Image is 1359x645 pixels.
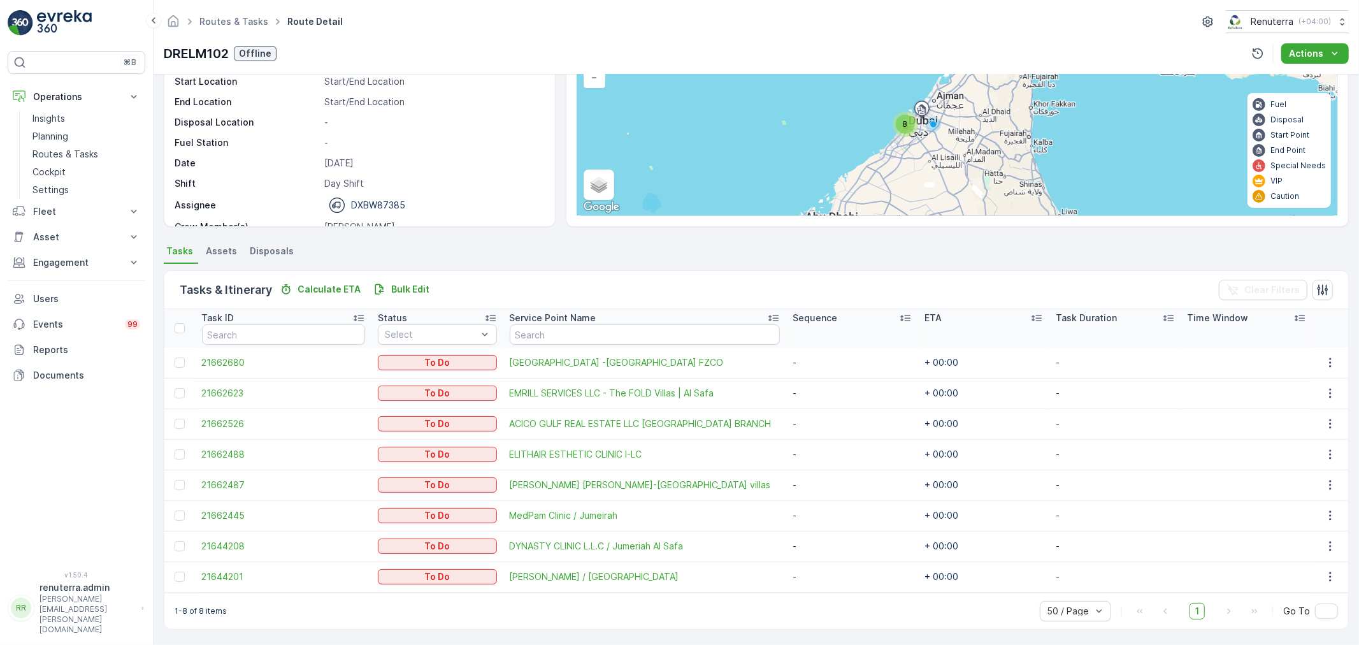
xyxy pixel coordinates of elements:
a: MedPam Clinic / Jumeirah [510,509,780,522]
td: + 00:00 [918,378,1049,409]
p: DXBW87385 [351,199,405,212]
p: Bulk Edit [391,283,429,296]
td: - [1049,439,1181,470]
p: Disposal [1270,115,1304,125]
a: EMRILL SERVICES LLC - The FOLD Villas | Al Safa [510,387,780,400]
p: To Do [424,479,450,491]
img: Screenshot_2024-07-26_at_13.33.01.png [1226,15,1246,29]
p: Start/End Location [324,75,542,88]
p: Date [175,157,319,170]
button: To Do [378,416,496,431]
a: 21662680 [202,356,366,369]
p: Engagement [33,256,120,269]
p: ETA [924,312,942,324]
a: Insights [27,110,145,127]
p: ( +04:00 ) [1298,17,1331,27]
p: Disposal Location [175,116,319,129]
a: Khalil Ibrahim / Umm Suqeim Road Jumeirah [510,570,780,583]
img: Google [580,199,622,215]
p: Start Point [1270,130,1309,140]
span: Disposals [250,245,294,257]
td: - [786,409,917,439]
span: [PERSON_NAME] / [GEOGRAPHIC_DATA] [510,570,780,583]
p: Task Duration [1056,312,1117,324]
button: Asset [8,224,145,250]
p: Select [385,328,477,341]
a: Settings [27,181,145,199]
span: 21662488 [202,448,366,461]
td: - [786,531,917,562]
a: Layers [585,171,613,199]
td: - [786,562,917,592]
div: Toggle Row Selected [175,449,185,460]
a: SAADI ABDULRAHIM HASSAN ALRAIS-Jumeriah villas [510,479,780,491]
span: [GEOGRAPHIC_DATA] -[GEOGRAPHIC_DATA] FZCO [510,356,780,369]
p: Settings [32,184,69,196]
p: Calculate ETA [298,283,361,296]
a: Centara Mirage Beach Resort -Dubai FZCO [510,356,780,369]
div: Toggle Row Selected [175,572,185,582]
p: To Do [424,570,450,583]
p: Insights [32,112,65,125]
span: 21644201 [202,570,366,583]
div: RR [11,598,31,618]
td: - [1049,562,1181,592]
button: Engagement [8,250,145,275]
button: To Do [378,355,496,370]
a: 21662445 [202,509,366,522]
span: 1 [1190,603,1205,620]
p: Routes & Tasks [32,148,98,161]
button: To Do [378,447,496,462]
p: Reports [33,344,140,356]
td: - [786,347,917,378]
p: Events [33,318,117,331]
p: Fuel [1270,99,1286,110]
img: logo [8,10,33,36]
p: To Do [424,509,450,522]
a: Routes & Tasks [199,16,268,27]
td: + 00:00 [918,470,1049,500]
span: − [591,71,598,82]
a: Zoom Out [585,68,604,87]
p: End Location [175,96,319,108]
td: + 00:00 [918,500,1049,531]
td: + 00:00 [918,409,1049,439]
td: - [786,470,917,500]
a: Reports [8,337,145,363]
a: 21662526 [202,417,366,430]
a: 21662487 [202,479,366,491]
p: Time Window [1188,312,1249,324]
a: ELITHAIR ESTHETIC CLINIC I-LC [510,448,780,461]
td: - [786,439,917,470]
a: Users [8,286,145,312]
button: To Do [378,477,496,493]
p: Start Location [175,75,319,88]
span: Tasks [166,245,193,257]
span: Assets [206,245,237,257]
button: Operations [8,84,145,110]
a: 21662623 [202,387,366,400]
p: Asset [33,231,120,243]
a: 21644208 [202,540,366,553]
a: Routes & Tasks [27,145,145,163]
p: Assignee [175,199,216,212]
p: To Do [424,356,450,369]
p: Sequence [793,312,837,324]
p: Clear Filters [1244,284,1300,296]
p: End Point [1270,145,1305,156]
p: 99 [127,319,138,330]
div: Toggle Row Selected [175,358,185,368]
button: RRrenuterra.admin[PERSON_NAME][EMAIL_ADDRESS][PERSON_NAME][DOMAIN_NAME] [8,581,145,635]
td: - [786,378,917,409]
p: Start/End Location [324,96,542,108]
p: Crew Member(s) [175,221,319,233]
a: Planning [27,127,145,145]
span: ACICO GULF REAL ESTATE LLC [GEOGRAPHIC_DATA] BRANCH [510,417,780,430]
button: To Do [378,539,496,554]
